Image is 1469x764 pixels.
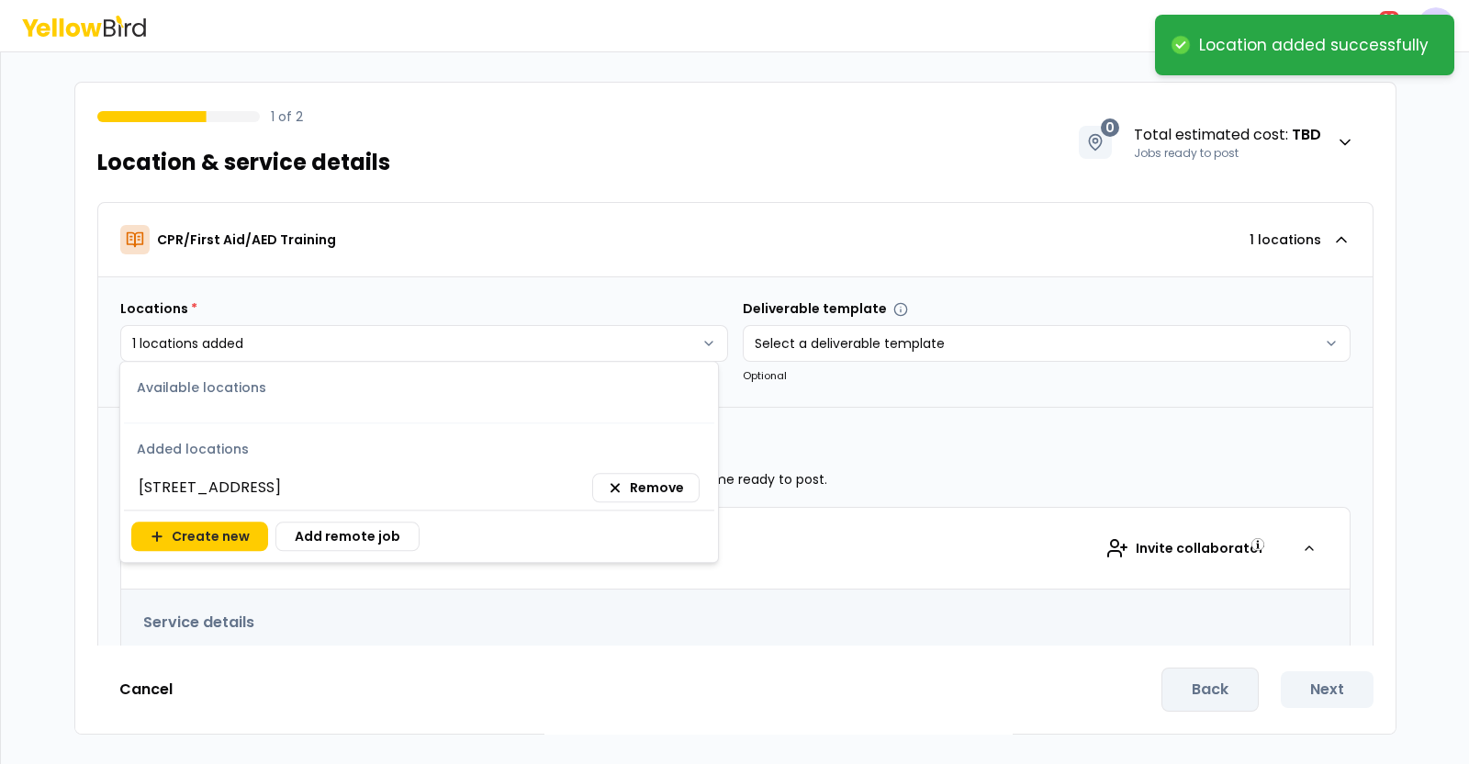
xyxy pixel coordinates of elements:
div: Available locations [124,365,714,404]
button: Add remote job [275,522,420,551]
div: Location added successfully [1199,35,1429,55]
button: Create new [131,522,268,551]
span: [STREET_ADDRESS] [139,477,281,499]
button: Remove [592,473,700,502]
span: Remove [630,478,684,497]
div: Added locations [124,427,714,466]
